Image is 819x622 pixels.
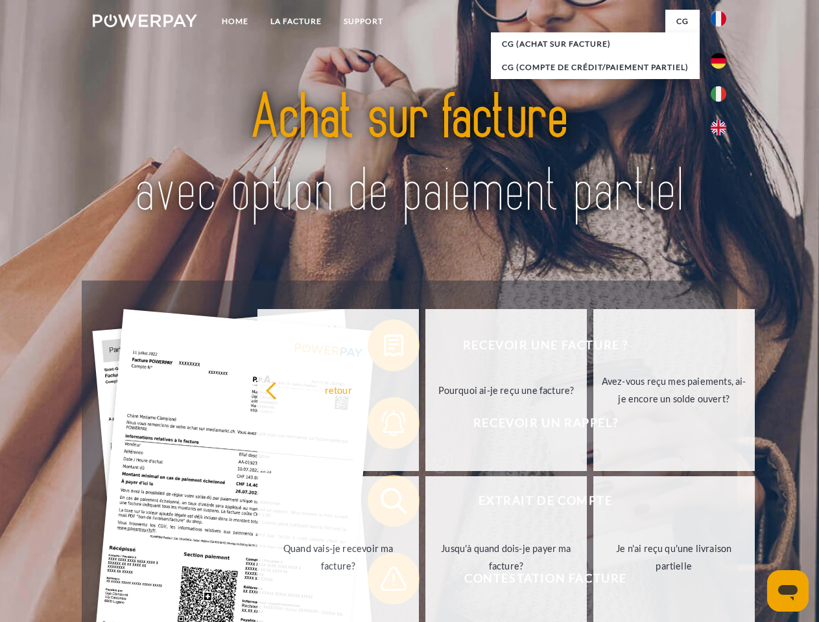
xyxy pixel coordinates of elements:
[601,373,747,408] div: Avez-vous reçu mes paiements, ai-je encore un solde ouvert?
[491,32,700,56] a: CG (achat sur facture)
[665,10,700,33] a: CG
[433,381,579,398] div: Pourquoi ai-je reçu une facture?
[333,10,394,33] a: Support
[601,540,747,575] div: Je n'ai reçu qu'une livraison partielle
[124,62,695,248] img: title-powerpay_fr.svg
[93,14,197,27] img: logo-powerpay-white.svg
[767,570,809,612] iframe: Bouton de lancement de la fenêtre de messagerie
[711,86,726,102] img: it
[433,540,579,575] div: Jusqu'à quand dois-je payer ma facture?
[711,53,726,69] img: de
[711,11,726,27] img: fr
[265,381,411,398] div: retour
[491,56,700,79] a: CG (Compte de crédit/paiement partiel)
[265,540,411,575] div: Quand vais-je recevoir ma facture?
[211,10,259,33] a: Home
[711,120,726,135] img: en
[593,309,755,471] a: Avez-vous reçu mes paiements, ai-je encore un solde ouvert?
[259,10,333,33] a: LA FACTURE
